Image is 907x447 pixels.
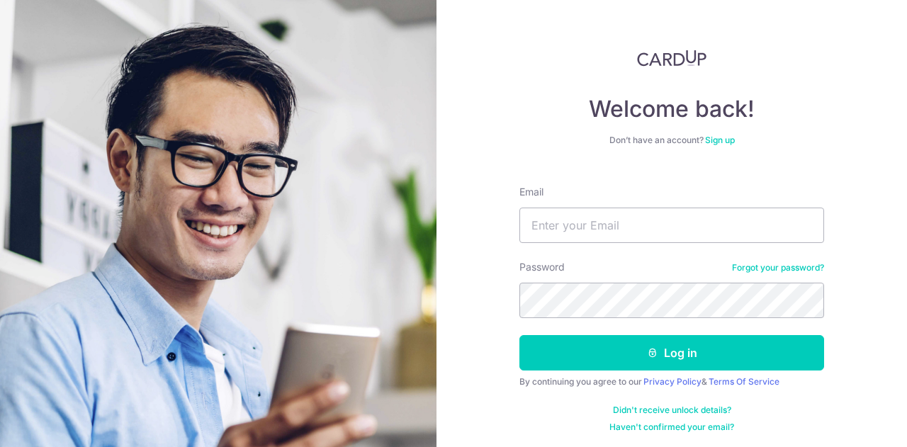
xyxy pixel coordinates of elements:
div: Don’t have an account? [519,135,824,146]
a: Sign up [705,135,735,145]
label: Password [519,260,565,274]
input: Enter your Email [519,208,824,243]
div: By continuing you agree to our & [519,376,824,387]
a: Privacy Policy [643,376,702,387]
label: Email [519,185,543,199]
img: CardUp Logo [637,50,706,67]
a: Didn't receive unlock details? [613,404,731,416]
a: Terms Of Service [709,376,779,387]
h4: Welcome back! [519,95,824,123]
a: Haven't confirmed your email? [609,421,734,433]
button: Log in [519,335,824,370]
a: Forgot your password? [732,262,824,273]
